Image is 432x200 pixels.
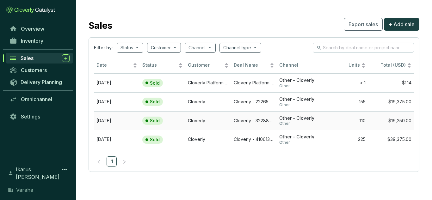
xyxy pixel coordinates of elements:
td: 110 [323,111,368,130]
span: Other [279,140,320,145]
td: $1.14 [368,73,414,92]
th: Units [323,58,368,73]
span: Inventory [21,38,43,44]
td: Cloverly Platform Developing Carbon Finance Project for Farmers Adopting Regenerative Agriculture... [231,73,277,92]
button: left [94,156,104,167]
span: left [97,160,101,164]
span: Other - Cloverly [279,134,320,140]
p: Sold [150,118,160,124]
p: Sold [150,99,160,105]
a: Sales [6,53,73,64]
th: Deal Name [231,58,277,73]
span: Other [279,83,320,88]
button: Export sales [344,18,383,31]
span: Filter by: [94,45,113,51]
td: May 14 2025 [94,92,140,111]
td: Cloverly Platform Buyer [185,73,231,92]
input: Search by deal name or project name... [323,44,404,51]
td: $19,375.00 [368,92,414,111]
button: + Add sale [384,18,419,31]
td: 155 [323,92,368,111]
span: Ikarus [PERSON_NAME] [16,166,60,181]
span: Status [142,62,177,68]
span: Total (USD) [380,62,406,68]
span: Settings [21,113,40,120]
span: Other [279,102,320,107]
td: Aug 26 2025 [94,130,140,149]
td: May 07 2025 [94,111,140,130]
td: Cloverly [185,111,231,130]
p: Sold [150,80,160,86]
th: Customer [185,58,231,73]
span: Other - Cloverly [279,77,320,83]
td: Cloverly [185,130,231,149]
span: Deal Name [234,62,269,68]
td: < 1 [323,73,368,92]
td: Cloverly - 41061327171 [231,130,277,149]
th: Status [140,58,186,73]
td: 225 [323,130,368,149]
a: Overview [6,23,73,34]
th: Channel [277,58,323,73]
span: Omnichannel [21,96,52,102]
span: Date [96,62,132,68]
span: Customers [21,67,47,73]
span: Other - Cloverly [279,115,320,121]
a: 1 [107,157,116,166]
span: + Add sale [389,21,415,28]
td: Jul 24 2024 [94,73,140,92]
td: $19,250.00 [368,111,414,130]
span: Other - Cloverly [279,96,320,102]
li: Next Page [119,156,129,167]
p: Sold [150,137,160,142]
li: 1 [107,156,117,167]
td: Cloverly [185,92,231,111]
span: Units [325,62,360,68]
li: Previous Page [94,156,104,167]
a: Omnichannel [6,94,73,105]
span: right [122,160,127,164]
td: Cloverly - 32288929680 [231,111,277,130]
span: Other [279,121,320,126]
button: right [119,156,129,167]
th: Date [94,58,140,73]
span: Delivery Planning [21,79,62,85]
span: Overview [21,26,44,32]
span: Sales [21,55,34,61]
span: Export sales [349,21,378,28]
a: Settings [6,111,73,122]
a: Inventory [6,35,73,46]
td: $39,375.00 [368,130,414,149]
span: Varaha [16,186,33,194]
td: Cloverly - 22265068157 & 16577248695 [231,92,277,111]
a: Customers [6,65,73,76]
a: Delivery Planning [6,77,73,87]
h2: Sales [89,19,112,32]
span: Customer [188,62,223,68]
